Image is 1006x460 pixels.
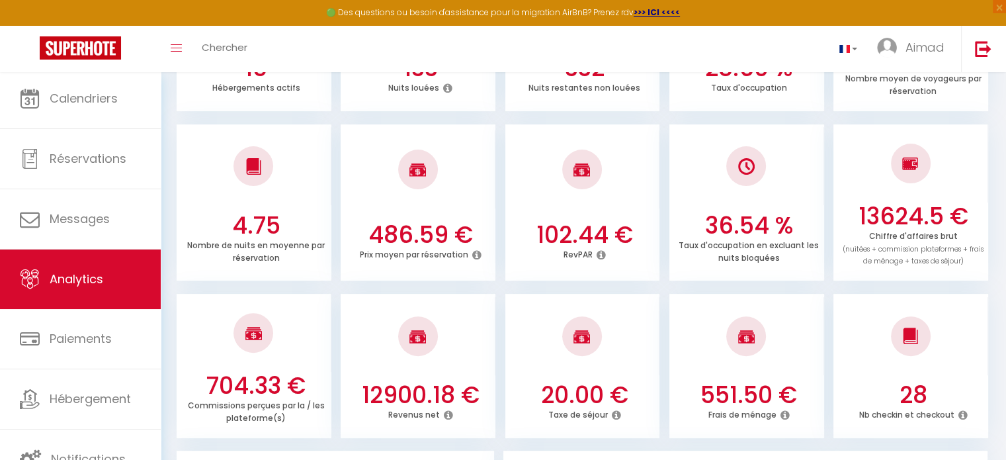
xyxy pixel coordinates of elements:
p: Prix moyen par réservation [359,246,468,260]
p: Taxe de séjour [548,406,608,420]
h3: 28 [841,381,985,409]
p: Revenus net [388,406,439,420]
a: >>> ICI <<<< [634,7,680,18]
h3: 102.44 € [513,221,656,249]
a: ... Aimad [867,26,961,72]
h3: 20.00 € [513,381,656,409]
img: ... [877,38,897,58]
p: Commissions perçues par la / les plateforme(s) [188,397,325,424]
img: NO IMAGE [902,156,919,171]
p: Frais de ménage [708,406,776,420]
p: Taux d'occupation [711,79,787,93]
p: Taux d'occupation en excluant les nuits bloquées [679,237,819,263]
p: Nombre de nuits en moyenne par réservation [187,237,325,263]
span: Paiements [50,330,112,347]
img: Super Booking [40,36,121,60]
span: (nuitées + commission plateformes + frais de ménage + taxes de séjour) [843,244,984,267]
span: Messages [50,210,110,227]
span: Analytics [50,271,103,287]
p: Nuits louées [388,79,439,93]
h3: 13624.5 € [841,203,985,230]
h3: 486.59 € [349,221,492,249]
span: Chercher [202,40,247,54]
img: logout [975,40,991,57]
h3: 36.54 % [677,212,821,240]
h3: 551.50 € [677,381,821,409]
p: Nombre moyen de voyageurs par réservation [845,70,981,97]
span: Calendriers [50,90,118,107]
a: Chercher [192,26,257,72]
h3: 12900.18 € [349,381,492,409]
h3: 4.75 [185,212,328,240]
span: Réservations [50,150,126,167]
p: Chiffre d'affaires brut [843,228,984,267]
h3: 704.33 € [185,372,328,400]
span: Aimad [905,39,944,56]
p: RevPAR [564,246,593,260]
p: Hébergements actifs [212,79,300,93]
span: Hébergement [50,391,131,407]
img: NO IMAGE [738,158,755,175]
p: Nb checkin et checkout [859,406,954,420]
p: Nuits restantes non louées [528,79,640,93]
